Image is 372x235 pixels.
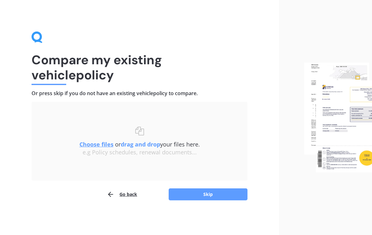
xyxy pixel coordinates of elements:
img: files.webp [304,63,372,172]
b: drag and drop [121,140,160,148]
u: Choose files [79,140,113,148]
div: e.g Policy schedules, renewal documents... [44,149,235,156]
button: Skip [169,188,247,200]
h1: Compare my existing vehicle policy [32,52,247,83]
span: or your files here. [79,140,200,148]
button: Go back [107,188,137,201]
h4: Or press skip if you do not have an existing vehicle policy to compare. [32,90,247,97]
